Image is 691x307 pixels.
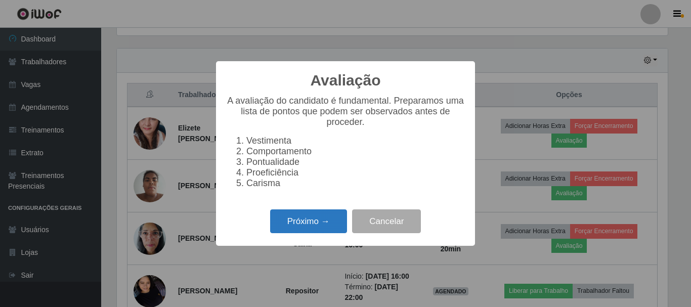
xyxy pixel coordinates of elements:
li: Carisma [246,178,465,189]
li: Proeficiência [246,167,465,178]
button: Próximo → [270,209,347,233]
h2: Avaliação [311,71,381,90]
p: A avaliação do candidato é fundamental. Preparamos uma lista de pontos que podem ser observados a... [226,96,465,127]
li: Pontualidade [246,157,465,167]
button: Cancelar [352,209,421,233]
li: Vestimenta [246,136,465,146]
li: Comportamento [246,146,465,157]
